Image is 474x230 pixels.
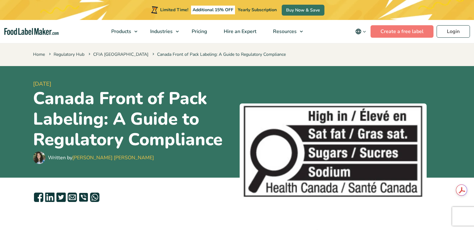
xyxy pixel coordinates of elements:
a: Pricing [184,20,214,43]
span: Additional 15% OFF [191,6,235,14]
a: Products [103,20,141,43]
a: Regulatory Hub [54,51,84,57]
a: Resources [265,20,306,43]
a: [PERSON_NAME] [PERSON_NAME] [72,154,154,161]
a: CFIA [GEOGRAPHIC_DATA] [93,51,148,57]
a: Login [437,25,470,38]
a: Hire an Expert [216,20,263,43]
a: Home [33,51,45,57]
span: Limited Time! [160,7,188,13]
span: Canada Front of Pack Labeling: A Guide to Regulatory Compliance [151,51,286,57]
h1: Canada Front of Pack Labeling: A Guide to Regulatory Compliance [33,88,235,150]
a: Buy Now & Save [282,5,324,16]
span: Resources [271,28,297,35]
span: Products [109,28,132,35]
span: Hire an Expert [222,28,257,35]
span: Industries [148,28,173,35]
img: Maria Abi Hanna - Food Label Maker [33,151,45,164]
span: [DATE] [33,80,235,88]
span: Yearly Subscription [238,7,277,13]
a: Industries [142,20,182,43]
a: Create a free label [371,25,433,38]
div: Written by [48,154,154,161]
span: Pricing [190,28,208,35]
